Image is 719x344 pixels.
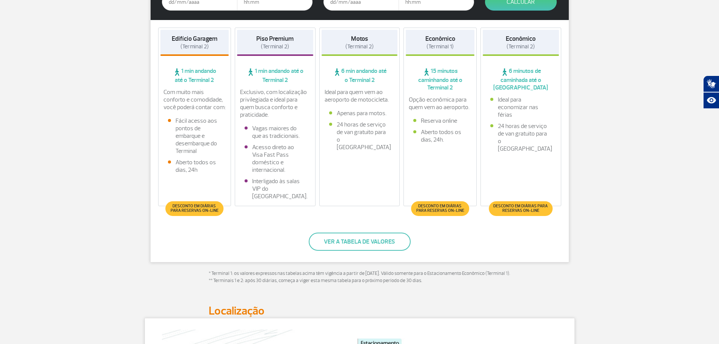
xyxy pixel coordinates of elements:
strong: Piso Premium [256,35,294,43]
span: (Terminal 2) [507,43,535,50]
li: Apenas para motos. [329,110,390,117]
li: Ideal para economizar nas férias [490,96,551,119]
li: Interligado às salas VIP do [GEOGRAPHIC_DATA]. [245,177,306,200]
span: Desconto em diárias para reservas on-line [169,204,220,213]
p: Opção econômica para quem vem ao aeroporto. [409,96,471,111]
span: (Terminal 2) [345,43,374,50]
div: Plugin de acessibilidade da Hand Talk. [703,76,719,109]
span: 6 minutos de caminhada até o [GEOGRAPHIC_DATA] [483,67,559,91]
li: Vagas maiores do que as tradicionais. [245,125,306,140]
h2: Localização [209,304,511,318]
strong: Econômico [425,35,455,43]
span: Desconto em diárias para reservas on-line [415,204,465,213]
button: Abrir recursos assistivos. [703,92,719,109]
strong: Econômico [506,35,536,43]
button: Abrir tradutor de língua de sinais. [703,76,719,92]
span: 1 min andando até o Terminal 2 [160,67,229,84]
li: Fácil acesso aos pontos de embarque e desembarque do Terminal [168,117,222,155]
span: 15 minutos caminhando até o Terminal 2 [406,67,474,91]
span: Desconto em diárias para reservas on-line [493,204,549,213]
li: Aberto todos os dias, 24h. [413,128,467,143]
span: (Terminal 2) [180,43,209,50]
li: Aberto todos os dias, 24h [168,159,222,174]
li: 24 horas de serviço de van gratuito para o [GEOGRAPHIC_DATA] [329,121,390,151]
p: * Terminal 1: os valores expressos nas tabelas acima têm vigência a partir de [DATE]. Válido some... [209,270,511,285]
strong: Edifício Garagem [172,35,217,43]
p: Exclusivo, com localização privilegiada e ideal para quem busca conforto e praticidade. [240,88,310,119]
li: Reserva online [413,117,467,125]
p: Ideal para quem vem ao aeroporto de motocicleta. [325,88,395,103]
span: 1 min andando até o Terminal 2 [237,67,313,84]
strong: Motos [351,35,368,43]
span: 6 min andando até o Terminal 2 [322,67,398,84]
span: (Terminal 2) [261,43,289,50]
button: Ver a tabela de valores [309,233,411,251]
li: 24 horas de serviço de van gratuito para o [GEOGRAPHIC_DATA] [490,122,551,153]
li: Acesso direto ao Visa Fast Pass doméstico e internacional. [245,143,306,174]
p: Com muito mais conforto e comodidade, você poderá contar com: [163,88,226,111]
span: (Terminal 1) [426,43,454,50]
